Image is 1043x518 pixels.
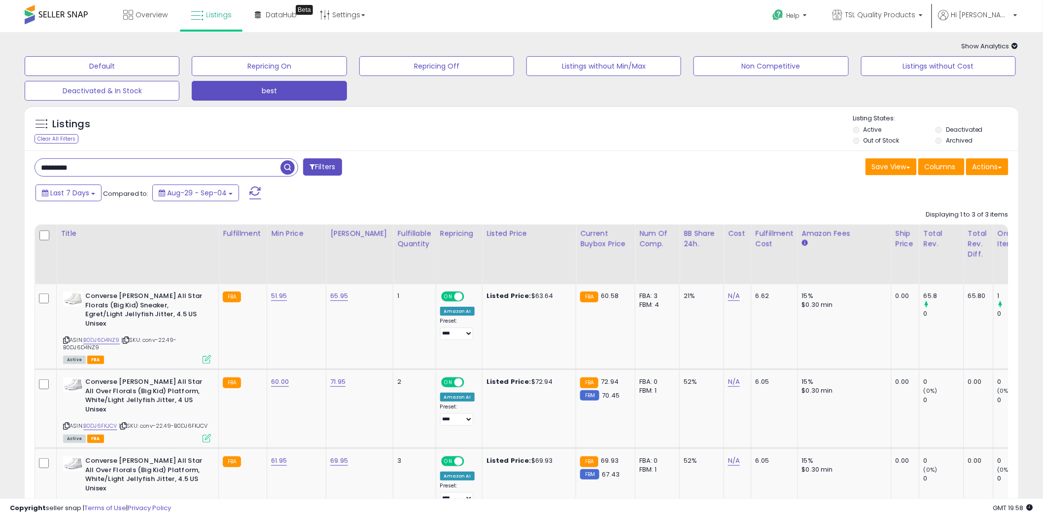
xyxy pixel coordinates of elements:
[896,292,912,300] div: 0.00
[25,81,179,101] button: Deactivated & In Stock
[998,377,1038,386] div: 0
[83,336,120,344] a: B0DJ6D4NZ9
[63,336,176,351] span: | SKU: conv-22.49-B0DJ6D4NZ9
[962,41,1018,51] span: Show Analytics
[787,11,800,20] span: Help
[639,377,672,386] div: FBA: 0
[50,188,89,198] span: Last 7 Days
[998,456,1038,465] div: 0
[728,291,740,301] a: N/A
[602,470,620,479] span: 67.43
[968,292,986,300] div: 65.80
[802,386,884,395] div: $0.30 min
[765,1,817,32] a: Help
[601,377,619,386] span: 72.94
[85,456,205,495] b: Converse [PERSON_NAME] All Star All Over Florals (Big Kid) Platform, White/Light Jellyfish Jitter...
[639,465,672,474] div: FBM: 1
[136,10,168,20] span: Overview
[601,456,619,465] span: 69.93
[728,456,740,466] a: N/A
[223,377,241,388] small: FBA
[442,378,454,387] span: ON
[223,292,241,302] small: FBA
[924,456,964,465] div: 0
[639,386,672,395] div: FBM: 1
[330,228,389,239] div: [PERSON_NAME]
[397,228,431,249] div: Fulfillable Quantity
[85,377,205,416] b: Converse [PERSON_NAME] All Star All Over Florals (Big Kid) Platform, White/Light Jellyfish Jitter...
[10,503,46,513] strong: Copyright
[924,387,938,395] small: (0%)
[206,10,232,20] span: Listings
[330,291,348,301] a: 65.95
[440,482,475,505] div: Preset:
[462,378,478,387] span: OFF
[83,422,117,430] a: B0DJ6FKJCV
[998,466,1011,474] small: (0%)
[440,393,475,402] div: Amazon AI
[52,117,90,131] h5: Listings
[271,291,287,301] a: 51.95
[487,228,572,239] div: Listed Price
[84,503,126,513] a: Terms of Use
[602,391,620,400] span: 70.45
[728,228,747,239] div: Cost
[63,456,83,471] img: 31E5YWsvwfL._SL40_.jpg
[526,56,681,76] button: Listings without Min/Max
[946,125,983,134] label: Deactivated
[103,189,148,198] span: Compared to:
[918,158,965,175] button: Columns
[924,309,964,318] div: 0
[926,210,1008,220] div: Displaying 1 to 3 of 3 items
[998,228,1034,249] div: Ordered Items
[998,387,1011,395] small: (0%)
[924,377,964,386] div: 0
[580,292,598,302] small: FBA
[192,56,347,76] button: Repricing On
[951,10,1010,20] span: Hi [PERSON_NAME]
[440,318,475,340] div: Preset:
[802,228,887,239] div: Amazon Fees
[601,291,619,300] span: 60.58
[968,456,986,465] div: 0.00
[487,377,531,386] b: Listed Price:
[968,377,986,386] div: 0.00
[993,503,1033,513] span: 2025-09-12 19:58 GMT
[853,114,1018,123] p: Listing States:
[968,228,989,259] div: Total Rev. Diff.
[359,56,514,76] button: Repricing Off
[271,377,289,387] a: 60.00
[10,504,171,513] div: seller snap | |
[442,293,454,301] span: ON
[756,228,794,249] div: Fulfillment Cost
[271,228,322,239] div: Min Price
[998,292,1038,300] div: 1
[684,456,716,465] div: 52%
[924,396,964,405] div: 0
[462,457,478,466] span: OFF
[939,10,1017,32] a: Hi [PERSON_NAME]
[25,56,179,76] button: Default
[802,239,808,248] small: Amazon Fees.
[639,228,675,249] div: Num of Comp.
[580,390,599,401] small: FBM
[87,435,104,443] span: FBA
[223,456,241,467] small: FBA
[802,377,884,386] div: 15%
[694,56,848,76] button: Non Competitive
[167,188,227,198] span: Aug-29 - Sep-04
[63,377,83,392] img: 31E5YWsvwfL._SL40_.jpg
[966,158,1008,175] button: Actions
[684,377,716,386] div: 52%
[330,377,346,387] a: 71.95
[487,292,568,300] div: $63.64
[756,292,790,300] div: 6.62
[63,356,86,364] span: All listings currently available for purchase on Amazon
[684,292,716,300] div: 21%
[487,291,531,300] b: Listed Price:
[266,10,297,20] span: DataHub
[296,5,313,15] div: Tooltip anchor
[866,158,917,175] button: Save View
[802,456,884,465] div: 15%
[639,456,672,465] div: FBA: 0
